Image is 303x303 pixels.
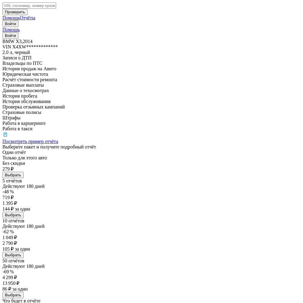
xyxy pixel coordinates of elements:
[2,241,17,246] span: 2 790 ₽
[2,161,25,166] span: Без скидки
[20,15,35,20] a: Отчёты
[2,264,301,269] div: Действуют 180 дней
[2,172,24,178] button: Выбрать
[2,126,301,132] div: Работа в такси
[5,253,21,257] span: Выбрать
[5,173,21,177] span: Выбрать
[2,246,301,252] div: 105 ₽ за один
[5,213,21,217] span: Выбрать
[2,212,24,218] button: Выбрать
[2,44,11,49] span: VIN
[2,258,301,264] div: 50 отчётов
[2,286,301,292] div: 86 ₽ за один
[2,155,301,161] div: Только для этого авто
[2,39,301,44] div: BMW X3 , 2014
[2,178,301,184] div: 5 отчётов
[2,281,19,286] span: 13 950 ₽
[2,150,301,155] div: Один отчёт
[2,99,301,104] div: История обслуживания
[5,293,21,297] span: Выбрать
[2,292,24,298] button: Выбрать
[5,10,25,14] span: Проверить
[2,252,24,258] button: Выбрать
[2,110,301,115] div: Страховые полисы
[2,201,17,206] span: 1 395 ₽
[2,235,301,240] div: 1 049 ₽
[2,189,14,194] span: -48 %
[2,275,301,280] div: 4 299 ₽
[2,195,301,200] div: 719 ₽
[2,121,301,126] div: Работа в каршеринге
[2,132,301,144] a: Посмотреть пример отчёта
[2,104,301,110] div: Проверка отзывных кампаний
[2,32,18,39] button: Войти
[2,115,301,121] div: Штрафы
[2,88,301,93] div: Данные о техосмотрах
[2,166,301,172] div: 279 ₽
[2,269,14,274] span: -69 %
[2,184,301,189] div: Действуют 180 дней
[2,61,301,66] div: Владельцы по ПТС
[2,55,301,61] div: Записи о ДТП
[5,22,16,26] span: Войти
[2,15,20,20] a: Помощь
[2,82,301,88] div: Страховые выплаты
[2,27,20,32] a: Помощь
[2,139,301,144] div: Посмотреть пример отчёта
[2,229,14,234] span: -62 %
[2,144,301,150] div: Выберите пакет и получите подробный отчёт
[2,93,301,99] div: История пробега
[5,33,16,38] span: Войти
[2,9,28,15] button: Проверить
[2,50,301,55] div: 2.0 л, черный
[2,21,18,27] button: Войти
[2,2,56,9] input: VIN, госномер, номер кузова
[2,77,301,82] div: Расчёт стоимости ремонта
[2,218,301,224] div: 10 отчётов
[2,72,301,77] div: Юридическая чистота
[2,224,301,229] div: Действуют 180 дней
[2,206,301,212] div: 144 ₽ за один
[2,66,301,72] div: История продаж на Авито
